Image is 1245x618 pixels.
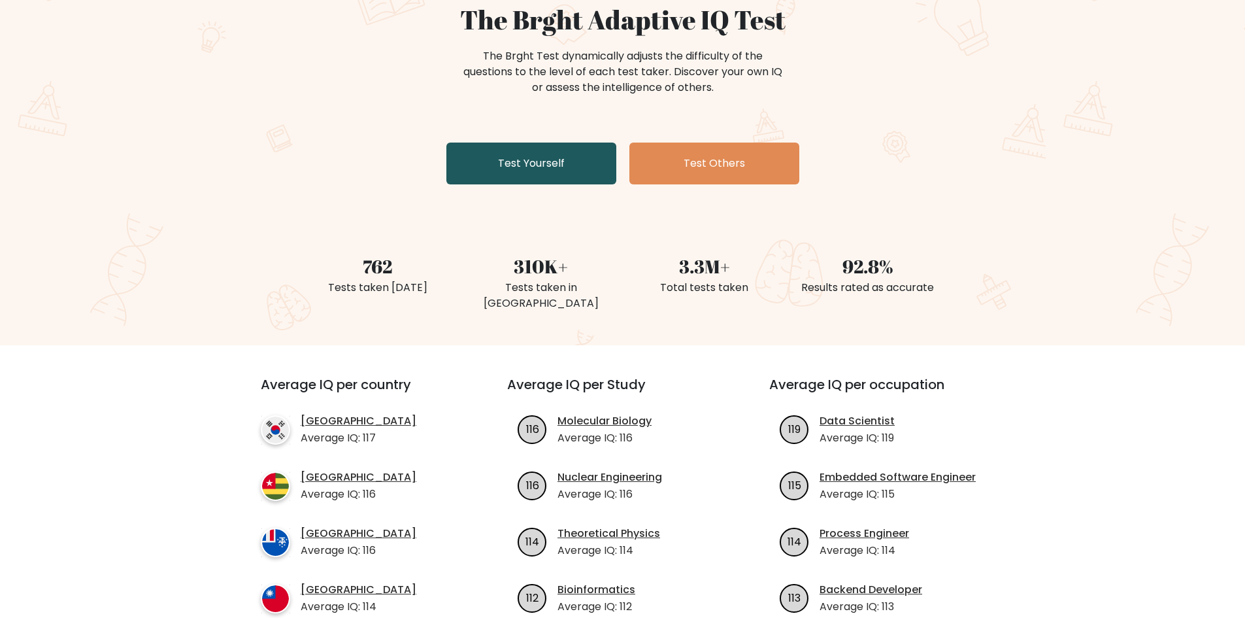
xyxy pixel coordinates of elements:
[557,599,635,615] p: Average IQ: 112
[301,430,416,446] p: Average IQ: 117
[788,477,801,492] text: 115
[820,487,976,502] p: Average IQ: 115
[261,472,290,501] img: country
[301,526,416,541] a: [GEOGRAPHIC_DATA]
[631,252,778,280] div: 3.3M+
[304,4,942,35] h1: The Brght Adaptive IQ Test
[557,582,635,598] a: Bioinformatics
[820,430,895,446] p: Average IQ: 119
[788,534,801,549] text: 114
[304,280,452,296] div: Tests taken [DATE]
[526,590,539,605] text: 112
[301,413,416,429] a: [GEOGRAPHIC_DATA]
[820,582,922,598] a: Backend Developer
[301,487,416,502] p: Average IQ: 116
[820,526,909,541] a: Process Engineer
[467,280,615,311] div: Tests taken in [GEOGRAPHIC_DATA]
[820,413,895,429] a: Data Scientist
[304,252,452,280] div: 762
[557,543,660,558] p: Average IQ: 114
[526,421,539,436] text: 116
[557,526,660,541] a: Theoretical Physics
[820,470,976,485] a: Embedded Software Engineer
[459,48,786,95] div: The Brght Test dynamically adjusts the difficulty of the questions to the level of each test take...
[557,487,662,502] p: Average IQ: 116
[301,470,416,485] a: [GEOGRAPHIC_DATA]
[631,280,778,296] div: Total tests taken
[261,377,460,408] h3: Average IQ per country
[467,252,615,280] div: 310K+
[557,430,652,446] p: Average IQ: 116
[261,584,290,613] img: country
[261,528,290,557] img: country
[788,590,801,605] text: 113
[794,280,942,296] div: Results rated as accurate
[557,413,652,429] a: Molecular Biology
[769,377,1000,408] h3: Average IQ per occupation
[820,543,909,558] p: Average IQ: 114
[557,470,662,485] a: Nuclear Engineering
[301,599,416,615] p: Average IQ: 114
[301,543,416,558] p: Average IQ: 116
[507,377,738,408] h3: Average IQ per Study
[629,143,799,184] a: Test Others
[788,421,801,436] text: 119
[820,599,922,615] p: Average IQ: 113
[446,143,616,184] a: Test Yourself
[525,534,539,549] text: 114
[301,582,416,598] a: [GEOGRAPHIC_DATA]
[526,477,539,492] text: 116
[261,415,290,445] img: country
[794,252,942,280] div: 92.8%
